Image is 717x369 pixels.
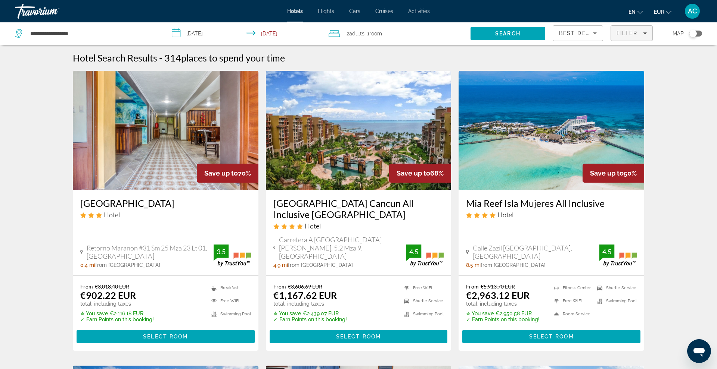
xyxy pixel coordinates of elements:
[459,71,644,190] img: Mia Reef Isla Mujeres All Inclusive
[559,29,597,38] mat-select: Sort by
[497,211,513,219] span: Hotel
[287,8,303,14] a: Hotels
[288,262,353,268] span: from [GEOGRAPHIC_DATA]
[273,222,444,230] div: 4 star Hotel
[104,211,120,219] span: Hotel
[181,52,285,63] span: places to spend your time
[273,262,288,268] span: 4.9 mi
[406,247,421,256] div: 4.5
[628,9,636,15] span: en
[683,3,702,19] button: User Menu
[673,28,684,39] span: Map
[590,169,624,177] span: Save up to
[599,247,614,256] div: 4.5
[471,27,545,40] button: Search
[375,8,393,14] a: Cruises
[15,1,90,21] a: Travorium
[529,334,574,340] span: Select Room
[466,310,540,316] p: €2,950.58 EUR
[208,283,251,293] li: Breakfast
[462,330,640,343] button: Select Room
[593,283,637,293] li: Shuttle Service
[559,30,598,36] span: Best Deals
[95,262,160,268] span: from [GEOGRAPHIC_DATA]
[197,164,258,183] div: 70%
[143,334,188,340] span: Select Room
[369,31,382,37] span: Room
[617,30,638,36] span: Filter
[73,52,157,63] h1: Hotel Search Results
[77,331,255,340] a: Select Room
[288,283,322,290] del: €3,606.69 EUR
[688,7,697,15] span: AC
[397,169,430,177] span: Save up to
[466,310,494,316] span: ✮ You save
[273,301,347,307] p: total, including taxes
[687,339,711,363] iframe: Bouton de lancement de la fenêtre de messagerie
[164,52,285,63] h2: 314
[466,301,540,307] p: total, including taxes
[583,164,644,183] div: 50%
[364,28,382,39] span: , 1
[550,309,593,319] li: Room Service
[599,245,637,266] img: TrustYou guest rating badge
[273,316,347,322] p: ✓ Earn Points on this booking!
[80,198,251,209] a: [GEOGRAPHIC_DATA]
[273,310,301,316] span: ✮ You save
[684,30,702,37] button: Toggle map
[279,236,407,260] span: Carretera A [GEOGRAPHIC_DATA][PERSON_NAME]. 5.2 Mza 9, [GEOGRAPHIC_DATA]
[80,310,154,316] p: €2,116.18 EUR
[273,198,444,220] a: [GEOGRAPHIC_DATA] Cancun All Inclusive [GEOGRAPHIC_DATA]
[466,283,479,290] span: From
[550,296,593,306] li: Free WiFi
[214,247,229,256] div: 3.5
[80,211,251,219] div: 3 star Hotel
[593,296,637,306] li: Swimming Pool
[349,8,360,14] a: Cars
[80,316,154,322] p: ✓ Earn Points on this booking!
[95,283,129,290] del: €3,018.40 EUR
[270,331,448,340] a: Select Room
[654,6,671,17] button: Change currency
[481,283,515,290] del: €5,913.70 EUR
[481,262,546,268] span: from [GEOGRAPHIC_DATA]
[273,310,347,316] p: €2,439.07 EUR
[208,309,251,319] li: Swimming Pool
[466,290,530,301] ins: €2,963.12 EUR
[473,244,599,260] span: Calle Zazil [GEOGRAPHIC_DATA], [GEOGRAPHIC_DATA]
[273,290,337,301] ins: €1,167.62 EUR
[80,262,95,268] span: 0.4 mi
[204,169,238,177] span: Save up to
[80,301,154,307] p: total, including taxes
[466,198,637,209] a: Mia Reef Isla Mujeres All Inclusive
[80,283,93,290] span: From
[164,22,321,45] button: Select check in and out date
[321,22,471,45] button: Travelers: 2 adults, 0 children
[408,8,430,14] span: Activities
[495,31,521,37] span: Search
[305,222,321,230] span: Hotel
[550,283,593,293] li: Fitness Center
[77,330,255,343] button: Select Room
[466,262,481,268] span: 8.5 mi
[273,283,286,290] span: From
[466,316,540,322] p: ✓ Earn Points on this booking!
[266,71,451,190] img: Villa del Palmar Cancun All Inclusive Beach Resort & Spa
[80,310,108,316] span: ✮ You save
[349,31,364,37] span: Adults
[628,6,643,17] button: Change language
[318,8,334,14] a: Flights
[30,28,153,39] input: Search hotel destination
[347,28,364,39] span: 2
[400,296,444,306] li: Shuttle Service
[462,331,640,340] a: Select Room
[389,164,451,183] div: 68%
